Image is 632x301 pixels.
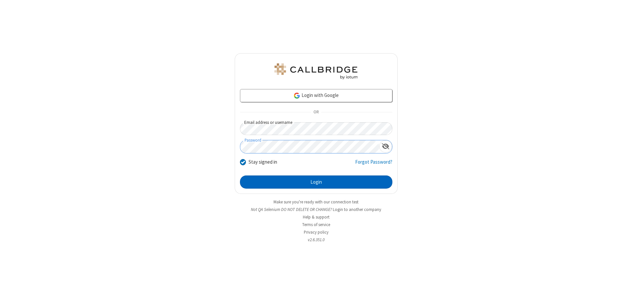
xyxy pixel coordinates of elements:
label: Stay signed in [249,158,277,166]
li: Not QA Selenium DO NOT DELETE OR CHANGE? [235,206,398,213]
img: QA Selenium DO NOT DELETE OR CHANGE [273,63,359,79]
span: OR [311,108,321,117]
button: Login to another company [333,206,381,213]
a: Login with Google [240,89,392,102]
input: Password [240,140,379,153]
button: Login [240,175,392,189]
a: Make sure you're ready with our connection test [274,199,358,205]
a: Privacy policy [304,229,329,235]
iframe: Chat [616,284,627,296]
a: Forgot Password? [355,158,392,171]
a: Terms of service [302,222,330,227]
input: Email address or username [240,122,392,135]
div: Show password [379,140,392,152]
li: v2.6.351.0 [235,237,398,243]
a: Help & support [303,214,329,220]
img: google-icon.png [293,92,301,99]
